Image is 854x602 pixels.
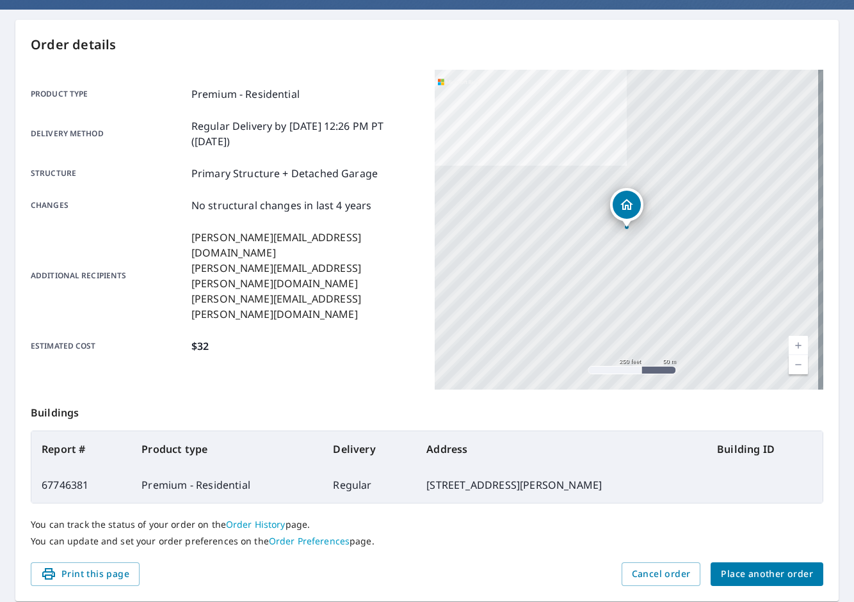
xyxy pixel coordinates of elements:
[721,566,813,582] span: Place another order
[41,566,129,582] span: Print this page
[323,467,416,503] td: Regular
[416,467,707,503] td: [STREET_ADDRESS][PERSON_NAME]
[31,118,186,149] p: Delivery method
[31,86,186,102] p: Product type
[191,338,209,354] p: $32
[191,118,419,149] p: Regular Delivery by [DATE] 12:26 PM PT ([DATE])
[31,338,186,354] p: Estimated cost
[632,566,691,582] span: Cancel order
[191,230,419,260] p: [PERSON_NAME][EMAIL_ADDRESS][DOMAIN_NAME]
[31,562,140,586] button: Print this page
[131,467,323,503] td: Premium - Residential
[131,431,323,467] th: Product type
[31,166,186,181] p: Structure
[191,291,419,322] p: [PERSON_NAME][EMAIL_ADDRESS][PERSON_NAME][DOMAIN_NAME]
[711,562,823,586] button: Place another order
[31,431,131,467] th: Report #
[416,431,707,467] th: Address
[31,230,186,322] p: Additional recipients
[31,198,186,213] p: Changes
[31,519,823,530] p: You can track the status of your order on the page.
[191,86,300,102] p: Premium - Residential
[323,431,416,467] th: Delivery
[789,355,808,374] a: Current Level 17, Zoom Out
[707,431,823,467] th: Building ID
[31,390,823,431] p: Buildings
[789,336,808,355] a: Current Level 17, Zoom In
[31,467,131,503] td: 67746381
[622,562,701,586] button: Cancel order
[226,518,286,530] a: Order History
[191,166,378,181] p: Primary Structure + Detached Garage
[191,260,419,291] p: [PERSON_NAME][EMAIL_ADDRESS][PERSON_NAME][DOMAIN_NAME]
[269,535,350,547] a: Order Preferences
[31,35,823,54] p: Order details
[191,198,372,213] p: No structural changes in last 4 years
[31,535,823,547] p: You can update and set your order preferences on the page.
[610,188,643,228] div: Dropped pin, building 1, Residential property, 17 Yellowstone Ct Saint Peters, MO 63376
